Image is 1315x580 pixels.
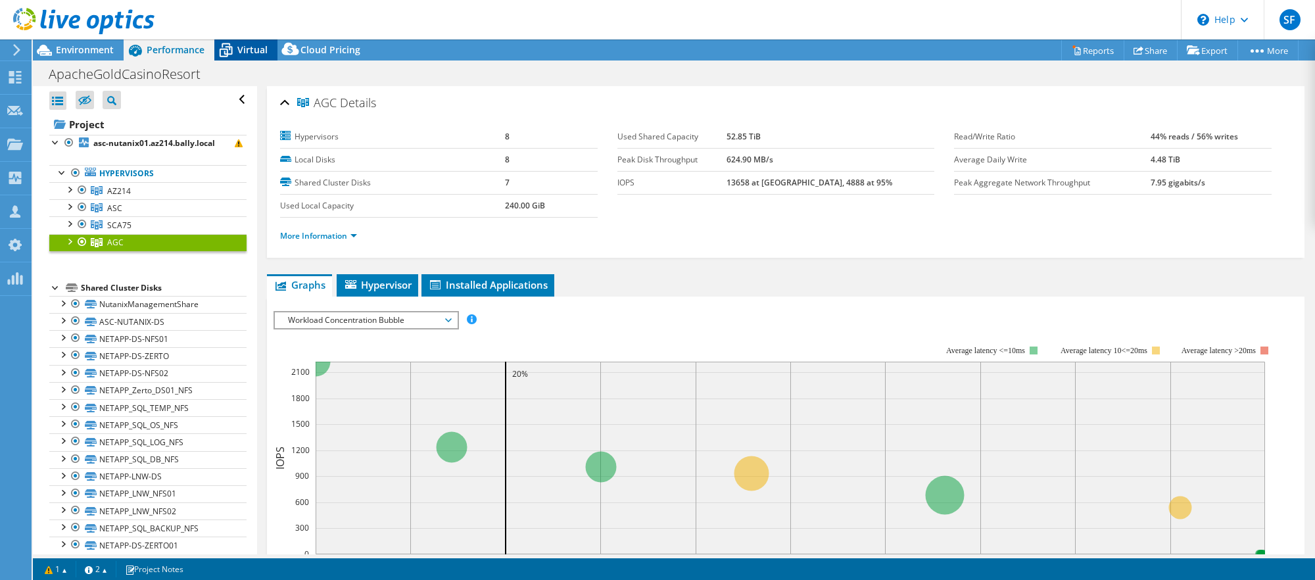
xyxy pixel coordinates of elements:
a: NETAPP_SQL_DB_NFS [49,451,247,468]
span: SCA75 [107,220,131,231]
b: 624.90 MB/s [727,154,773,165]
label: Read/Write Ratio [954,130,1151,143]
a: NETAPP-LNW-DS [49,468,247,485]
span: ASC [107,203,122,214]
span: Environment [56,43,114,56]
b: 4.48 TiB [1151,154,1180,165]
tspan: Average latency <=10ms [946,346,1025,355]
text: 600 [295,496,309,508]
label: Used Shared Capacity [617,130,727,143]
a: NETAPP_SQL_LOG_NFS [49,433,247,450]
a: SCA75 [49,216,247,233]
a: Project [49,114,247,135]
a: NETAPP-DS-NFS01 [49,330,247,347]
text: 0 [304,548,309,560]
a: NETAPP-DS-NFS02 [49,365,247,382]
span: Details [340,95,376,110]
tspan: Average latency 10<=20ms [1061,346,1147,355]
label: Peak Aggregate Network Throughput [954,176,1151,189]
span: SF [1279,9,1301,30]
a: NETAPP_LNW_NFS01 [49,485,247,502]
svg: \n [1197,14,1209,26]
span: AGC [297,97,337,110]
text: 1500 [291,418,310,429]
b: 7.95 gigabits/s [1151,177,1205,188]
span: Installed Applications [428,278,548,291]
label: Average Daily Write [954,153,1151,166]
a: Export [1177,40,1238,60]
span: Performance [147,43,204,56]
span: Virtual [237,43,268,56]
label: Shared Cluster Disks [280,176,505,189]
a: NETAPP-DS-ZERTO [49,347,247,364]
a: More [1237,40,1299,60]
b: 7 [505,177,510,188]
a: Project Notes [116,561,193,577]
text: 20% [512,368,528,379]
a: Reports [1061,40,1124,60]
span: Hypervisor [343,278,412,291]
h1: ApacheGoldCasinoResort [43,67,221,82]
text: 1200 [291,445,310,456]
div: Shared Cluster Disks [81,280,247,296]
a: AZ214 [49,182,247,199]
text: 2100 [291,366,310,377]
a: NETAPP_LNW_NFS02 [49,502,247,520]
label: Peak Disk Throughput [617,153,727,166]
label: Used Local Capacity [280,199,505,212]
span: Cloud Pricing [300,43,360,56]
span: Graphs [274,278,325,291]
text: 900 [295,470,309,481]
a: More Information [280,230,357,241]
a: Hypervisors [49,165,247,182]
a: ASC-NUTANIX-DS [49,313,247,330]
a: 2 [76,561,116,577]
a: NETAPP-DS-NFS04 [49,554,247,571]
b: asc-nutanix01.az214.bally.local [93,137,215,149]
a: Share [1124,40,1178,60]
a: NETAPP_SQL_BACKUP_NFS [49,520,247,537]
text: Average latency >20ms [1182,346,1256,355]
a: AGC [49,234,247,251]
b: 240.00 GiB [505,200,545,211]
label: Hypervisors [280,130,505,143]
a: NETAPP_SQL_TEMP_NFS [49,399,247,416]
a: NutanixManagementShare [49,296,247,313]
span: AZ214 [107,185,131,197]
a: NETAPP_SQL_OS_NFS [49,416,247,433]
label: Local Disks [280,153,505,166]
b: 8 [505,154,510,165]
a: NETAPP_Zerto_DS01_NFS [49,382,247,399]
label: IOPS [617,176,727,189]
a: asc-nutanix01.az214.bally.local [49,135,247,152]
text: IOPS [273,447,287,470]
a: 1 [36,561,76,577]
span: Workload Concentration Bubble [281,312,450,328]
b: 44% reads / 56% writes [1151,131,1238,142]
b: 13658 at [GEOGRAPHIC_DATA], 4888 at 95% [727,177,892,188]
a: NETAPP-DS-ZERTO01 [49,537,247,554]
text: 1800 [291,393,310,404]
span: AGC [107,237,124,248]
a: ASC [49,199,247,216]
b: 8 [505,131,510,142]
b: 52.85 TiB [727,131,761,142]
text: 300 [295,522,309,533]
